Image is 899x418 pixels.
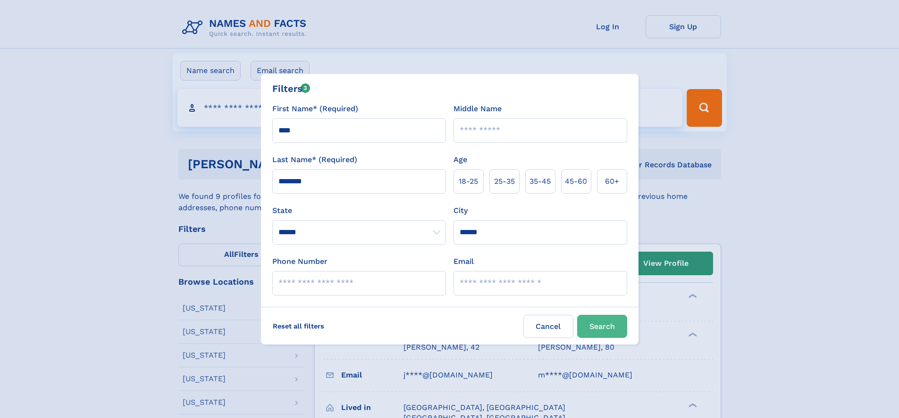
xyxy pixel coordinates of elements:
label: Cancel [523,315,573,338]
span: 18‑25 [459,176,478,187]
label: First Name* (Required) [272,103,358,115]
label: Email [454,256,474,267]
span: 45‑60 [565,176,587,187]
label: Last Name* (Required) [272,154,357,165]
label: State [272,205,446,216]
span: 35‑45 [529,176,551,187]
label: Reset all filters [267,315,330,337]
div: Filters [272,82,311,96]
label: Middle Name [454,103,502,115]
label: Age [454,154,467,165]
span: 25‑35 [494,176,515,187]
label: Phone Number [272,256,328,267]
button: Search [577,315,627,338]
label: City [454,205,468,216]
span: 60+ [605,176,619,187]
